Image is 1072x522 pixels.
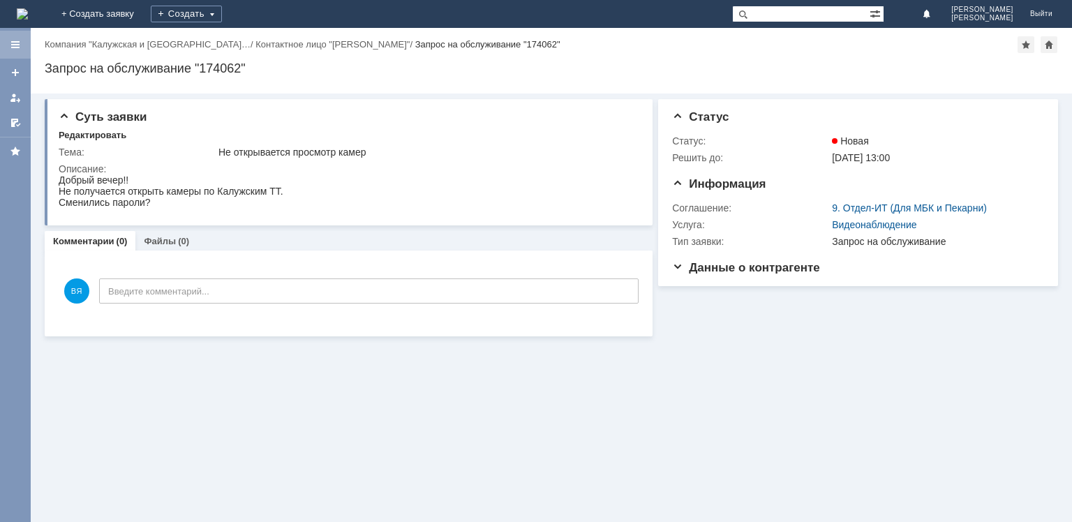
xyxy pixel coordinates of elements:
div: Решить до: [672,152,829,163]
span: [DATE] 13:00 [832,152,890,163]
div: Соглашение: [672,202,829,214]
img: logo [17,8,28,20]
a: Мои заявки [4,87,27,109]
div: Описание: [59,163,636,174]
div: Редактировать [59,130,126,141]
span: ВЯ [64,278,89,304]
div: Услуга: [672,219,829,230]
div: Не открывается просмотр камер [218,147,633,158]
div: Сделать домашней страницей [1041,36,1057,53]
a: Компания "Калужская и [GEOGRAPHIC_DATA]… [45,39,251,50]
div: Добавить в избранное [1018,36,1034,53]
span: Расширенный поиск [870,6,884,20]
div: Запрос на обслуживание "174062" [415,39,560,50]
div: (0) [117,236,128,246]
span: [PERSON_NAME] [951,14,1013,22]
a: Перейти на домашнюю страницу [17,8,28,20]
div: Создать [151,6,222,22]
span: [PERSON_NAME] [951,6,1013,14]
a: Создать заявку [4,61,27,84]
div: / [45,39,255,50]
div: Запрос на обслуживание [832,236,1037,247]
div: (0) [178,236,189,246]
span: Суть заявки [59,110,147,124]
a: Комментарии [53,236,114,246]
span: Новая [832,135,869,147]
a: Мои согласования [4,112,27,134]
div: Запрос на обслуживание "174062" [45,61,1058,75]
span: Статус [672,110,729,124]
a: 9. Отдел-ИТ (Для МБК и Пекарни) [832,202,987,214]
span: Данные о контрагенте [672,261,820,274]
a: Видеонаблюдение [832,219,916,230]
div: Тип заявки: [672,236,829,247]
a: Контактное лицо "[PERSON_NAME]" [255,39,410,50]
a: Файлы [144,236,176,246]
div: Тема: [59,147,216,158]
div: Статус: [672,135,829,147]
span: Информация [672,177,766,191]
div: / [255,39,415,50]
